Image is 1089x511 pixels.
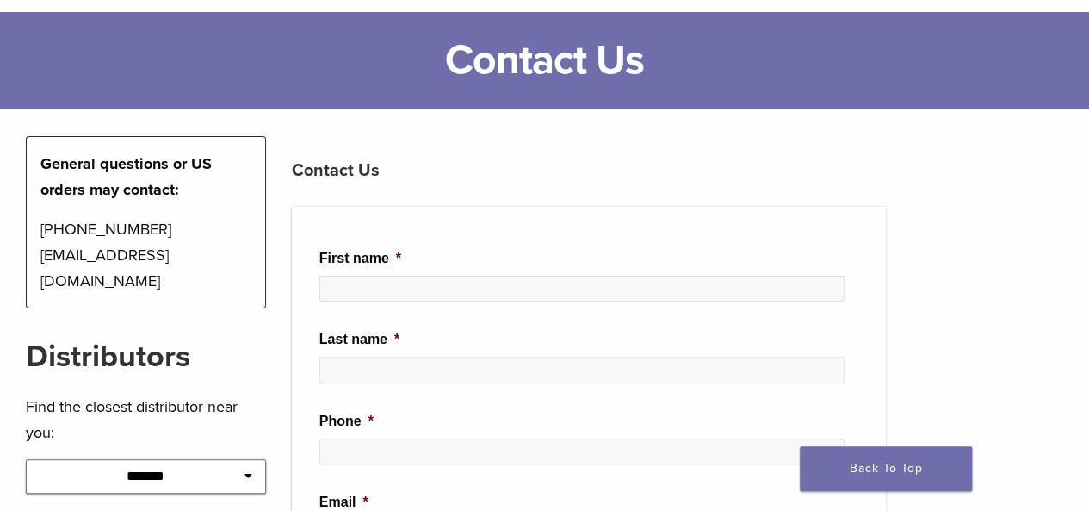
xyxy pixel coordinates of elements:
label: Phone [319,413,374,431]
p: Find the closest distributor near you: [26,394,266,446]
strong: General questions or US orders may contact: [40,154,212,199]
h3: Contact Us [292,150,886,191]
a: Back To Top [800,446,972,491]
label: First name [319,250,401,268]
p: [PHONE_NUMBER] [EMAIL_ADDRESS][DOMAIN_NAME] [40,216,251,294]
h2: Distributors [26,336,266,377]
label: Last name [319,331,399,349]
